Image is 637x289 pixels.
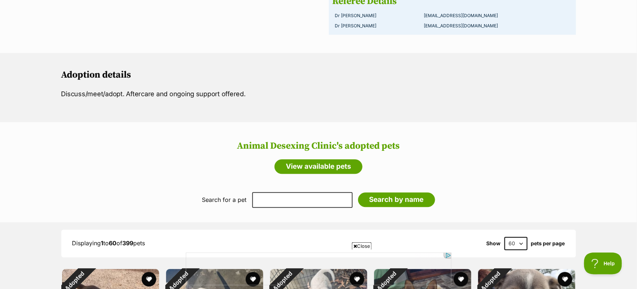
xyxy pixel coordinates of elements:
[531,241,565,246] label: pets per page
[202,196,247,203] label: Search for a pet
[454,272,468,286] button: favourite
[333,21,422,31] td: Dr [PERSON_NAME]
[61,70,576,81] h2: Adoption details
[487,241,501,246] span: Show
[186,253,452,285] iframe: Advertisement
[558,272,572,286] button: favourite
[72,239,145,247] span: Displaying to of pets
[123,239,134,247] strong: 399
[358,192,435,207] input: Search by name
[142,272,156,286] button: favourite
[352,242,372,250] span: Close
[584,253,622,274] iframe: Help Scout Beacon - Open
[421,21,572,31] td: [EMAIL_ADDRESS][DOMAIN_NAME]
[421,11,572,21] td: [EMAIL_ADDRESS][DOMAIN_NAME]
[101,239,104,247] strong: 1
[333,11,422,21] td: Dr [PERSON_NAME]
[7,141,630,152] h2: Animal Desexing Clinic's adopted pets
[61,89,576,99] p: Discuss/meet/adopt. Aftercare and ongoing support offered.
[275,159,362,174] a: View available pets
[109,239,117,247] strong: 60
